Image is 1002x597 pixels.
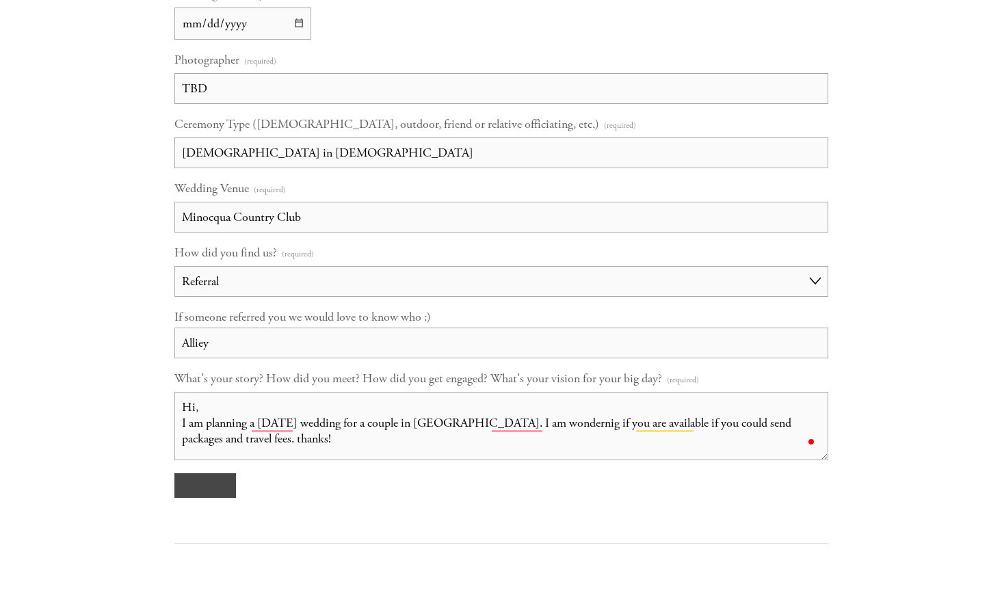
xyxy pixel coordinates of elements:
[174,245,277,261] span: How did you find us?
[174,392,828,460] textarea: To enrich screen reader interactions, please activate Accessibility in Grammarly extension settings
[282,245,314,263] span: (required)
[174,116,599,132] span: Ceremony Type ([DEMOGRAPHIC_DATA], outdoor, friend or relative officiating, etc.)
[244,52,276,70] span: (required)
[174,309,431,325] span: If someone referred you we would love to know who :)
[174,52,239,68] span: Photographer
[174,266,828,297] select: How did you find us?
[667,371,699,389] span: (required)
[604,116,636,135] span: (required)
[254,181,286,199] span: (required)
[174,371,662,386] span: What's your story? How did you meet? How did you get engaged? What's your vision for your big day?
[174,181,249,196] span: Wedding Venue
